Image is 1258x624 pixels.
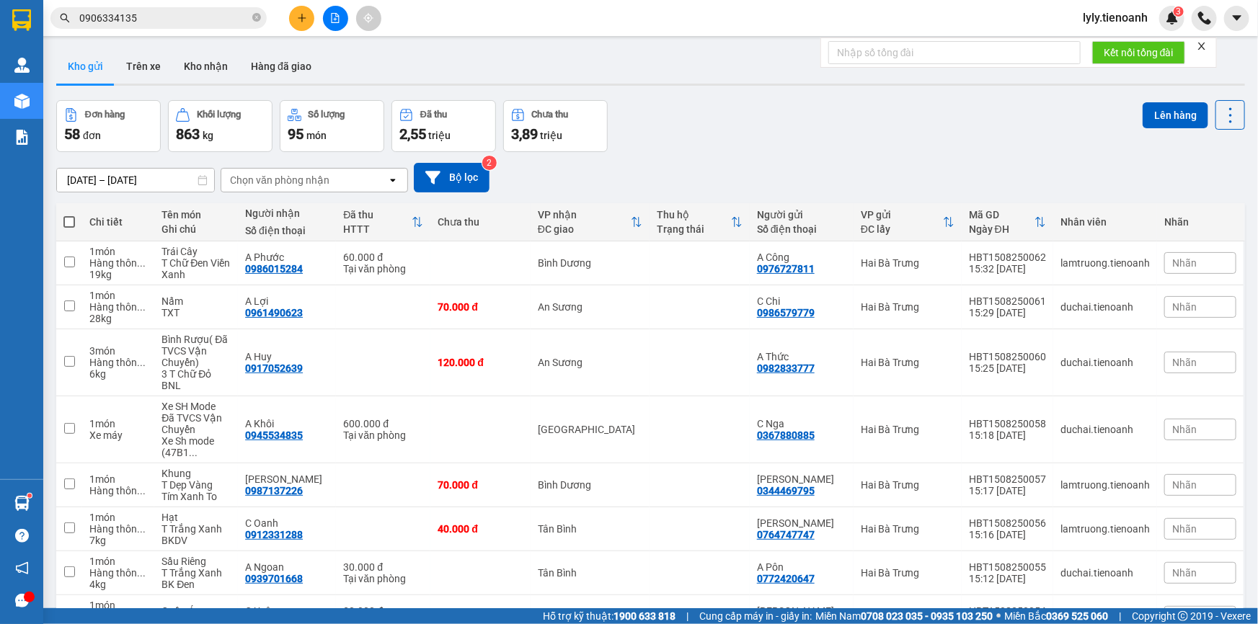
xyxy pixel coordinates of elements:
[137,357,146,368] span: ...
[1060,257,1150,269] div: lamtruong.tienoanh
[168,100,273,152] button: Khối lượng863kg
[336,203,430,241] th: Toggle SortBy
[538,257,642,269] div: Bình Dương
[1004,608,1108,624] span: Miền Bắc
[1172,357,1197,368] span: Nhãn
[1224,6,1249,31] button: caret-down
[996,613,1001,619] span: ⚪️
[89,345,147,357] div: 3 món
[428,130,451,141] span: triệu
[538,301,642,313] div: An Sương
[503,100,608,152] button: Chưa thu3,89 triệu
[657,223,731,235] div: Trạng thái
[245,351,329,362] div: A Huy
[420,110,447,120] div: Đã thu
[64,125,80,143] span: 58
[14,130,30,145] img: solution-icon
[1060,567,1150,579] div: duchai.tienoanh
[1231,12,1244,24] span: caret-down
[89,368,147,380] div: 6 kg
[245,485,303,496] div: 0987137226
[245,251,329,263] div: A Phước
[343,263,423,275] div: Tại văn phòng
[27,494,32,498] sup: 1
[57,169,214,192] input: Select a date range.
[289,6,314,31] button: plus
[176,125,200,143] span: 863
[245,295,329,307] div: A Lợi
[15,594,29,607] span: message
[343,251,423,263] div: 60.000 đ
[962,203,1053,241] th: Toggle SortBy
[14,58,30,73] img: warehouse-icon
[538,223,631,235] div: ĐC giao
[438,523,523,535] div: 40.000 đ
[1172,479,1197,491] span: Nhãn
[161,605,231,617] div: Quần Áo
[538,479,642,491] div: Bình Dương
[757,223,846,235] div: Số điện thoại
[203,130,213,141] span: kg
[1119,608,1121,624] span: |
[161,223,231,235] div: Ghi chú
[239,49,323,84] button: Hàng đã giao
[538,567,642,579] div: Tân Bình
[532,110,569,120] div: Chưa thu
[89,567,147,579] div: Hàng thông thường
[757,485,815,496] div: 0344469795
[1060,424,1150,435] div: duchai.tienoanh
[861,301,954,313] div: Hai Bà Trưng
[309,110,345,120] div: Số lượng
[861,610,993,622] strong: 0708 023 035 - 0935 103 250
[89,418,147,429] div: 1 món
[60,13,70,23] span: search
[89,523,147,535] div: Hàng thông thường
[89,269,147,280] div: 19 kg
[757,605,846,617] div: C Ngọc
[861,479,954,491] div: Hai Bà Trưng
[815,608,993,624] span: Miền Nam
[245,225,329,236] div: Số điện thoại
[161,523,231,546] div: T Trắng Xanh BKDV
[757,573,815,584] div: 0772420647
[854,203,962,241] th: Toggle SortBy
[161,479,231,502] div: T Dẹp Vàng Tím Xanh To
[189,447,198,458] span: ...
[969,429,1046,441] div: 15:18 [DATE]
[438,301,523,313] div: 70.000 đ
[15,529,29,543] span: question-circle
[686,608,688,624] span: |
[297,13,307,23] span: plus
[161,512,231,523] div: Hạt
[89,579,147,590] div: 4 kg
[161,567,231,590] div: T Trắng Xanh BK Đen
[161,257,231,280] div: T Chữ Đen Viền Xanh
[969,295,1046,307] div: HBT1508250061
[614,610,675,622] strong: 1900 633 818
[56,100,161,152] button: Đơn hàng58đơn
[969,418,1046,429] div: HBT1508250058
[245,561,329,573] div: A Ngoan
[757,561,846,573] div: A Pôn
[245,573,303,584] div: 0939701668
[89,535,147,546] div: 7 kg
[161,246,231,257] div: Trái Cây
[757,209,846,220] div: Người gửi
[89,301,147,313] div: Hàng thông thường
[363,13,373,23] span: aim
[757,351,846,362] div: A Thức
[1197,41,1207,51] span: close
[511,125,538,143] span: 3,89
[543,608,675,624] span: Hỗ trợ kỹ thuật:
[343,223,412,235] div: HTTT
[137,257,146,269] span: ...
[1178,611,1188,621] span: copyright
[245,362,303,374] div: 0917052639
[657,209,731,220] div: Thu hộ
[1143,102,1208,128] button: Lên hàng
[1104,45,1174,61] span: Kết nối tổng đài
[538,357,642,368] div: An Sương
[230,173,329,187] div: Chọn văn phòng nhận
[137,301,146,313] span: ...
[323,6,348,31] button: file-add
